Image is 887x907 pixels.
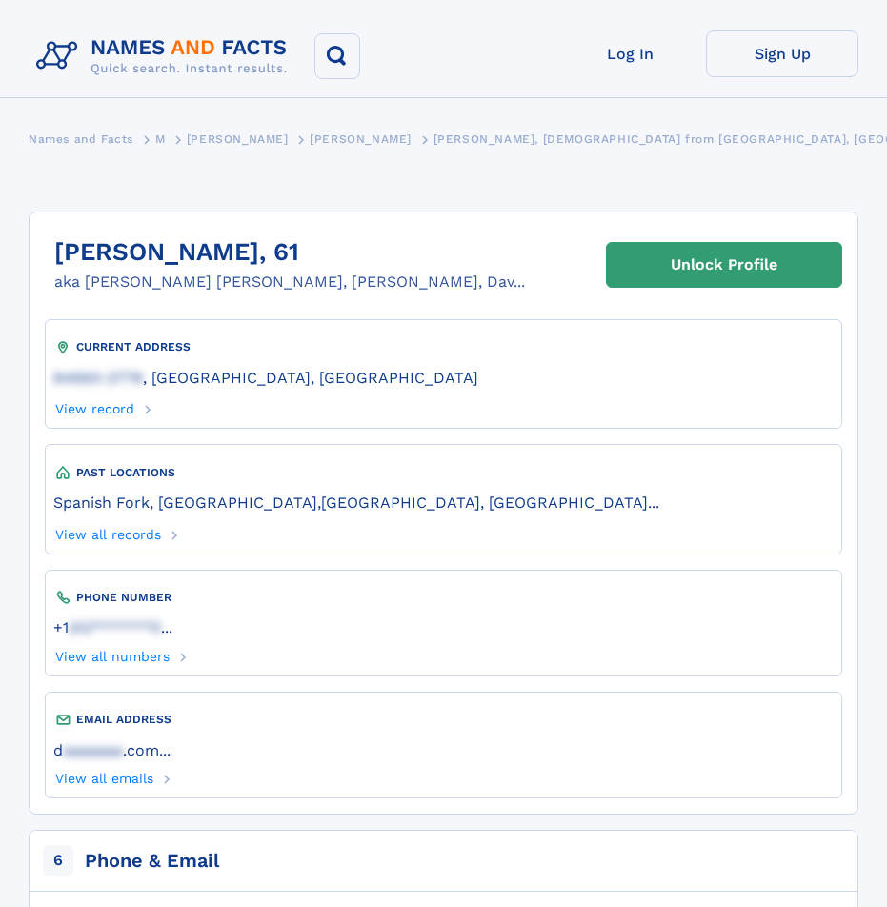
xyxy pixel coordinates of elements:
a: View record [53,395,134,416]
div: Phone & Email [85,848,219,875]
span: [PERSON_NAME] [310,132,412,146]
a: M [155,127,166,151]
div: PAST LOCATIONS [53,463,834,482]
a: daaaaaaa.com [53,739,159,759]
span: 6 [43,845,73,876]
a: [GEOGRAPHIC_DATA], [GEOGRAPHIC_DATA]... [321,492,659,512]
button: Search Button [314,33,360,79]
h1: [PERSON_NAME], 61 [54,238,525,267]
img: search-icon [323,42,353,71]
div: EMAIL ADDRESS [53,710,834,729]
a: [PERSON_NAME] [310,127,412,151]
a: View all emails [53,765,153,786]
img: Logo Names and Facts [29,30,303,82]
a: Names and Facts [29,127,133,151]
div: Unlock Profile [671,243,777,287]
span: M [155,132,166,146]
a: Sign Up [706,30,858,77]
a: Spanish Fork, [GEOGRAPHIC_DATA] [53,492,317,512]
div: , [53,482,834,521]
a: View all numbers [53,643,170,664]
a: Log In [554,30,706,77]
span: aaaaaaa [63,741,123,759]
a: View all records [53,521,161,542]
a: 84660-2778, [GEOGRAPHIC_DATA], [GEOGRAPHIC_DATA] [53,367,478,387]
div: CURRENT ADDRESS [53,338,834,357]
a: Unlock Profile [606,242,842,288]
span: [PERSON_NAME] [187,132,289,146]
div: PHONE NUMBER [53,588,834,607]
div: aka [PERSON_NAME] [PERSON_NAME], [PERSON_NAME], Dav... [54,271,525,293]
a: [PERSON_NAME] [187,127,289,151]
span: 84660-2778 [53,369,143,387]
